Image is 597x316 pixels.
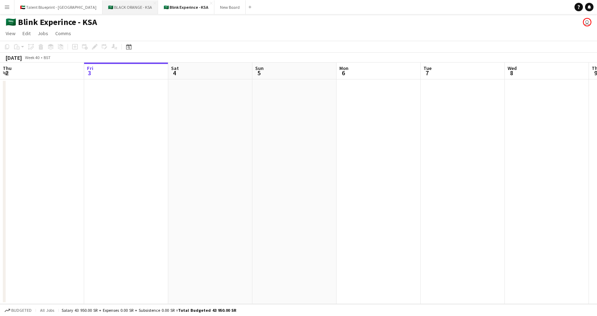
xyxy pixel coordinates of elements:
span: 6 [338,69,348,77]
a: View [3,29,18,38]
span: Tue [423,65,432,71]
button: 🇦🇪 Talent Blueprint - [GEOGRAPHIC_DATA] [14,0,102,14]
span: Total Budgeted 43 950.00 SR [178,308,236,313]
span: Sat [171,65,179,71]
span: Wed [508,65,517,71]
span: Thu [3,65,12,71]
span: 4 [170,69,179,77]
span: Comms [55,30,71,37]
button: 🇸🇦 BLACK ORANGE - KSA [102,0,158,14]
span: Fri [87,65,93,71]
span: Edit [23,30,31,37]
span: Budgeted [11,308,32,313]
span: Sun [255,65,264,71]
a: Edit [20,29,33,38]
span: Jobs [38,30,48,37]
div: [DATE] [6,54,22,61]
a: Comms [52,29,74,38]
button: New Board [214,0,246,14]
span: 2 [2,69,12,77]
span: View [6,30,15,37]
span: 5 [254,69,264,77]
h1: 🇸🇦 Blink Experince - KSA [6,17,97,27]
span: 8 [507,69,517,77]
span: 7 [422,69,432,77]
app-user-avatar: Abdulwahab Al Hijan [583,18,591,26]
a: Jobs [35,29,51,38]
span: All jobs [39,308,56,313]
button: 🇸🇦 Blink Experince - KSA [158,0,214,14]
button: Budgeted [4,307,33,314]
span: Mon [339,65,348,71]
span: 3 [86,69,93,77]
div: BST [44,55,51,60]
span: Week 40 [23,55,41,60]
div: Salary 43 950.00 SR + Expenses 0.00 SR + Subsistence 0.00 SR = [62,308,236,313]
